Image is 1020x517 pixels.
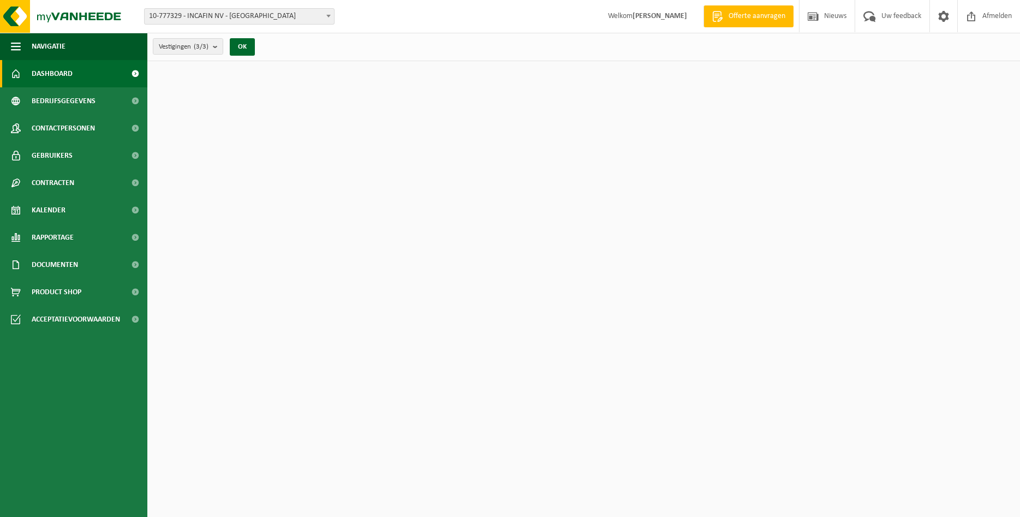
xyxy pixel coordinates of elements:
[32,306,120,333] span: Acceptatievoorwaarden
[703,5,794,27] a: Offerte aanvragen
[32,142,73,169] span: Gebruikers
[633,12,687,20] strong: [PERSON_NAME]
[32,197,65,224] span: Kalender
[5,493,182,517] iframe: chat widget
[194,43,208,50] count: (3/3)
[230,38,255,56] button: OK
[32,278,81,306] span: Product Shop
[32,251,78,278] span: Documenten
[32,60,73,87] span: Dashboard
[159,39,208,55] span: Vestigingen
[32,115,95,142] span: Contactpersonen
[32,169,74,197] span: Contracten
[144,8,335,25] span: 10-777329 - INCAFIN NV - KORTRIJK
[145,9,334,24] span: 10-777329 - INCAFIN NV - KORTRIJK
[153,38,223,55] button: Vestigingen(3/3)
[32,33,65,60] span: Navigatie
[726,11,788,22] span: Offerte aanvragen
[32,87,96,115] span: Bedrijfsgegevens
[32,224,74,251] span: Rapportage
